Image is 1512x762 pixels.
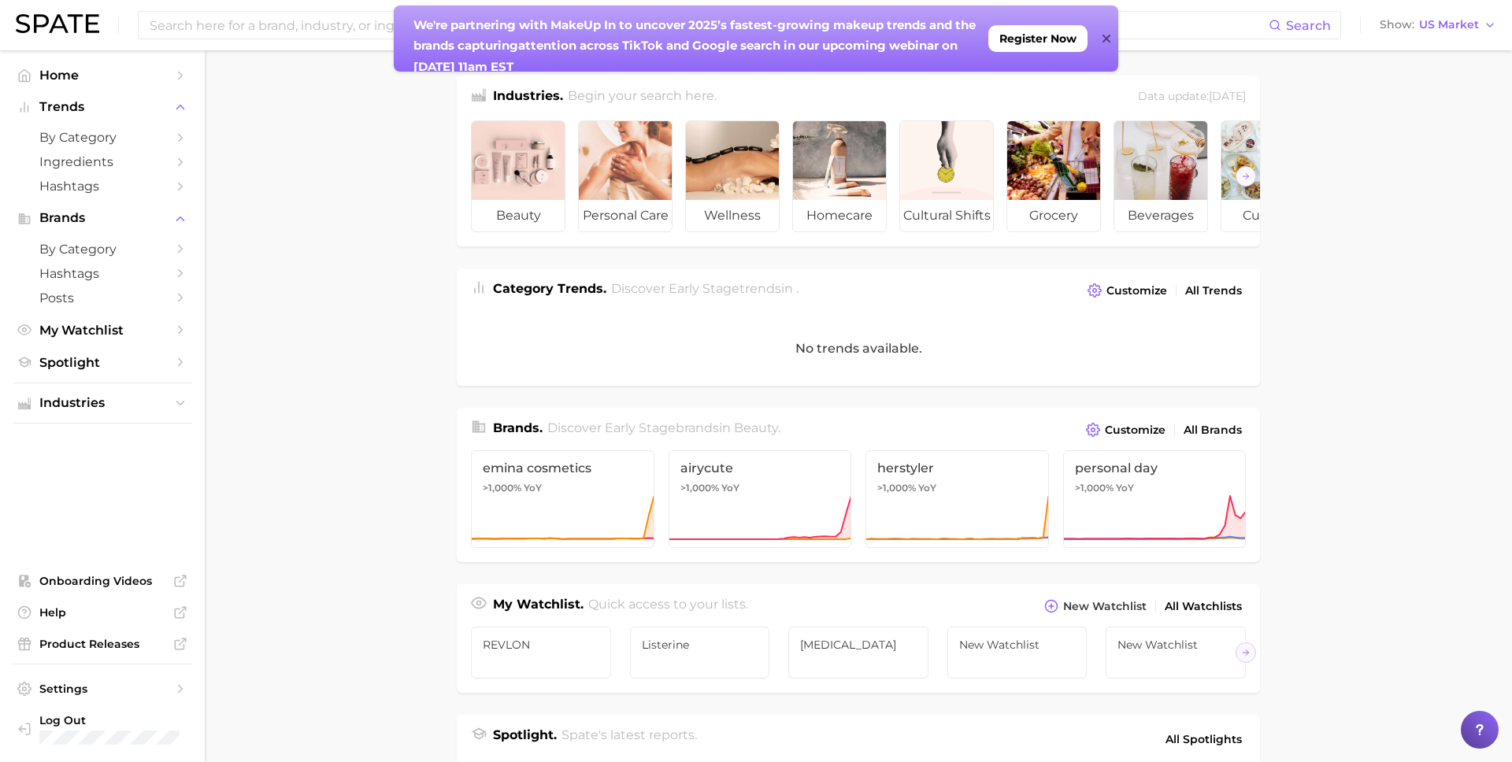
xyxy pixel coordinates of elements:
a: Ingredients [13,150,192,174]
span: YoY [721,482,739,494]
a: Hashtags [13,261,192,286]
a: Product Releases [13,632,192,656]
span: Spotlight [39,355,165,370]
h2: Begin your search here. [568,87,717,108]
span: homecare [793,200,886,231]
span: Category Trends . [493,281,606,296]
button: Trends [13,95,192,119]
span: >1,000% [1075,482,1114,494]
span: Settings [39,682,165,696]
button: Brands [13,206,192,230]
a: Help [13,601,192,624]
a: cultural shifts [899,120,994,232]
input: Search here for a brand, industry, or ingredient [148,12,1269,39]
span: All Watchlists [1165,600,1242,613]
button: Customize [1084,279,1171,301]
span: Help [39,605,165,620]
a: All Trends [1181,280,1246,301]
a: Home [13,63,192,87]
span: Ingredients [39,154,165,169]
span: Log Out [39,713,180,727]
h2: Quick access to your lists. [588,595,748,617]
span: New Watchlist [1117,638,1234,651]
span: Trends [39,100,165,114]
span: personal care [579,200,672,231]
span: emina cosmetics [483,461,643,475]
span: cultural shifts [900,200,993,231]
span: YoY [524,482,542,494]
a: [MEDICAL_DATA] [788,627,928,679]
span: YoY [918,482,936,494]
a: Settings [13,677,192,701]
a: My Watchlist [13,318,192,342]
span: personal day [1075,461,1235,475]
img: SPATE [16,14,99,33]
a: Spotlight [13,350,192,375]
button: Customize [1082,419,1169,441]
span: Onboarding Videos [39,574,165,588]
span: All Trends [1185,284,1242,298]
a: grocery [1006,120,1101,232]
span: Hashtags [39,179,165,194]
a: Listerine [630,627,770,679]
span: >1,000% [680,482,719,494]
span: Product Releases [39,637,165,651]
a: personal care [578,120,673,232]
span: New Watchlist [959,638,1076,651]
span: Customize [1105,424,1165,437]
a: All Brands [1180,420,1246,441]
span: Show [1380,20,1414,29]
span: Industries [39,396,165,410]
a: beauty [471,120,565,232]
span: Search [1286,18,1331,33]
a: Posts [13,286,192,310]
a: Log out. Currently logged in with e-mail lhighfill@hunterpr.com. [13,708,192,749]
span: YoY [1116,482,1134,494]
a: Onboarding Videos [13,569,192,593]
div: Data update: [DATE] [1138,87,1246,108]
span: grocery [1007,200,1100,231]
span: wellness [686,200,779,231]
span: by Category [39,242,165,257]
button: Industries [13,391,192,415]
span: US Market [1419,20,1479,29]
span: All Spotlights [1165,730,1242,749]
span: Brands . [493,420,543,435]
h1: Spotlight. [493,726,557,753]
span: Hashtags [39,266,165,281]
a: by Category [13,237,192,261]
button: New Watchlist [1040,595,1151,617]
span: Customize [1106,284,1167,298]
span: [MEDICAL_DATA] [800,638,917,651]
span: herstyler [877,461,1037,475]
a: herstyler>1,000% YoY [865,450,1049,548]
span: airycute [680,461,840,475]
span: beauty [734,420,778,435]
a: Hashtags [13,174,192,198]
span: My Watchlist [39,323,165,338]
span: Discover Early Stage trends in . [611,281,799,296]
a: by Category [13,125,192,150]
button: ShowUS Market [1376,15,1500,35]
a: New Watchlist [947,627,1088,679]
span: Home [39,68,165,83]
span: New Watchlist [1063,600,1147,613]
a: personal day>1,000% YoY [1063,450,1247,548]
a: REVLON [471,627,611,679]
span: >1,000% [877,482,916,494]
h1: Industries. [493,87,563,108]
span: >1,000% [483,482,521,494]
a: beverages [1114,120,1208,232]
div: No trends available. [457,311,1260,386]
span: beverages [1114,200,1207,231]
span: All Brands [1184,424,1242,437]
a: emina cosmetics>1,000% YoY [471,450,654,548]
h1: My Watchlist. [493,595,584,617]
span: culinary [1221,200,1314,231]
span: beauty [472,200,565,231]
a: New Watchlist [1106,627,1246,679]
a: culinary [1221,120,1315,232]
span: by Category [39,130,165,145]
a: homecare [792,120,887,232]
button: Scroll Right [1236,166,1256,187]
